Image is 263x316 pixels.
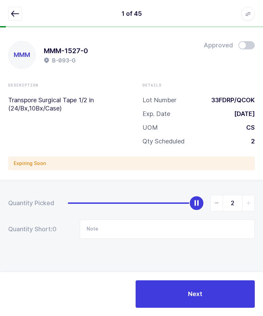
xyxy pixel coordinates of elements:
span: Next [188,290,202,298]
h1: MMM-1527-0 [44,45,88,56]
div: Description [8,82,121,88]
span: 0 [52,225,66,233]
div: Qty Scheduled [142,137,185,145]
div: Exp. Date [142,110,170,118]
div: slider between 0 and 2 [68,195,255,211]
div: Details [142,82,255,88]
div: 1 of 45 [122,10,142,18]
button: Next [136,280,255,308]
div: CS [241,124,255,132]
input: Note [80,220,255,239]
div: Lot Number [142,96,176,104]
div: 33FDRP/QCOK [206,96,255,104]
div: 2 [246,137,255,145]
div: Quantity Short: [8,225,66,233]
div: UOM [142,124,158,132]
div: [DATE] [229,110,255,118]
h2: B-093-G [52,56,76,65]
div: MMM [9,42,35,68]
div: Quantity Picked [8,199,54,207]
p: Transpore Surgical Tape 1/2 in (24/Bx,10Bx/Case) [8,96,121,113]
span: Expiring Soon [14,160,46,167]
span: Approved [204,41,233,49]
